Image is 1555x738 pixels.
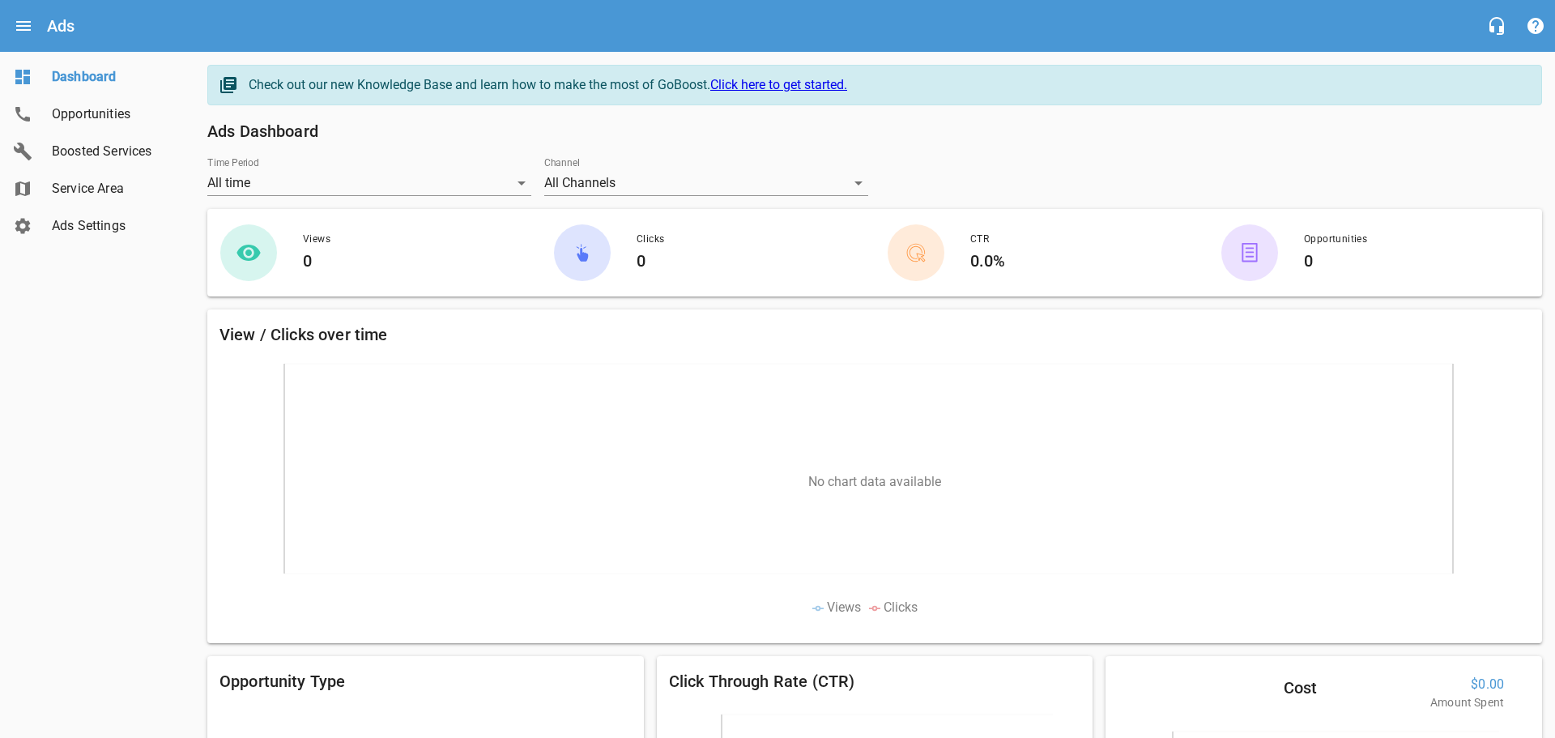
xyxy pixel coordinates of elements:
[52,216,175,236] span: Ads Settings
[637,248,849,274] h6: 0
[303,232,515,248] span: Views
[884,599,918,615] span: Clicks
[207,159,259,169] label: Time Period
[1430,694,1504,711] p: Amount Spent
[1430,675,1504,694] span: $0.00
[219,668,632,694] h6: Opportunity Type
[4,6,43,45] button: Open drawer
[52,105,175,124] span: Opportunities
[1477,6,1516,45] button: Live Chat
[827,599,861,615] span: Views
[52,179,175,198] span: Service Area
[47,13,75,39] h6: Ads
[207,170,531,196] div: All time
[710,77,847,92] a: Click here to get started.
[219,322,1530,348] h6: View / Clicks over time
[303,248,515,274] h6: 0
[970,232,1182,248] span: CTR
[249,75,1525,95] div: Check out our new Knowledge Base and learn how to make the most of GoBoost.
[1124,675,1317,701] h6: Cost
[52,142,175,161] span: Boosted Services
[1304,248,1516,274] h6: 0
[544,159,580,169] label: Channel
[970,248,1182,274] h6: 0.0%
[207,118,1542,144] h6: Ads Dashboard
[52,67,175,87] span: Dashboard
[637,232,849,248] span: Clicks
[1516,6,1555,45] button: Support Portal
[219,474,1530,489] p: No chart data available
[669,668,1081,694] h6: Click Through Rate (CTR)
[544,170,868,196] div: All Channels
[1304,232,1516,248] span: Opportunities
